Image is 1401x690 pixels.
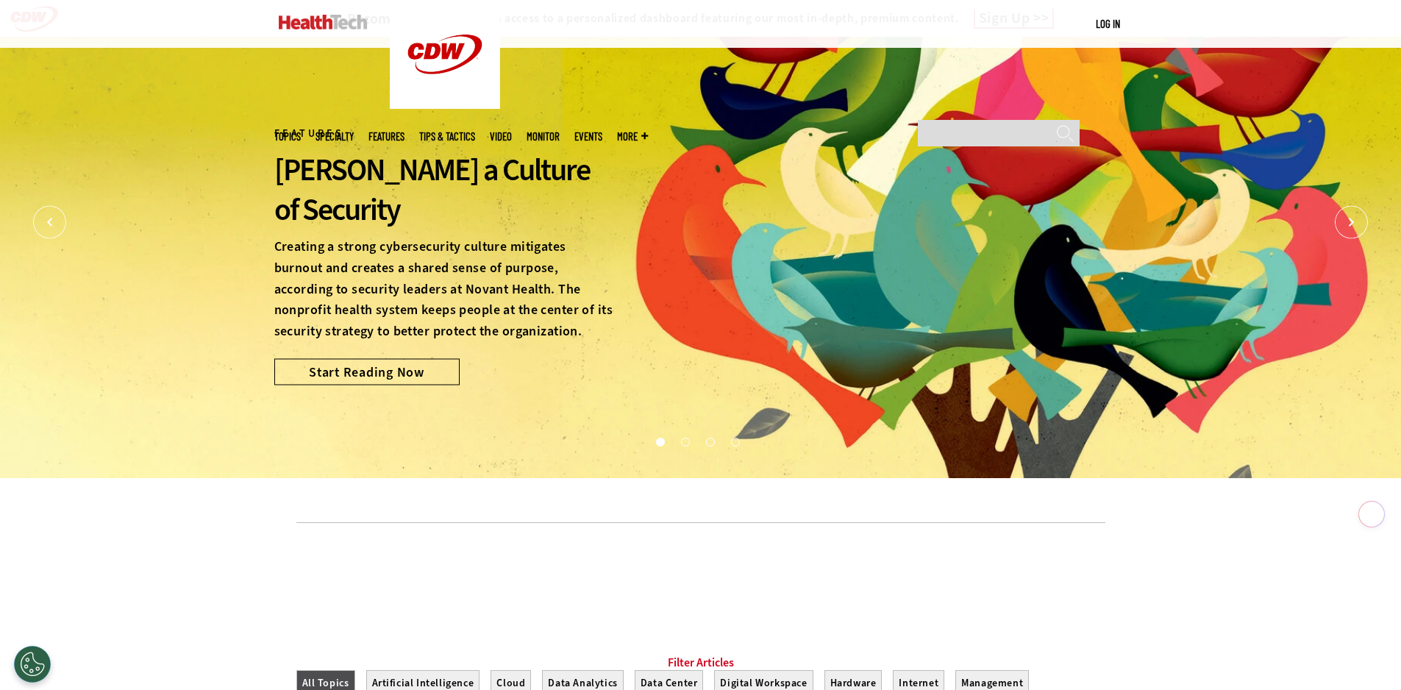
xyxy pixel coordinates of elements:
[574,131,602,142] a: Events
[274,358,460,385] a: Start Reading Now
[14,646,51,683] div: Cookies Settings
[656,438,663,445] button: 1 of 4
[316,131,354,142] span: Specialty
[390,97,500,113] a: CDW
[368,131,404,142] a: Features
[33,206,66,239] button: Prev
[274,150,616,230] div: [PERSON_NAME] a Culture of Security
[681,438,688,445] button: 2 of 4
[1096,17,1120,30] a: Log in
[274,236,616,342] p: Creating a strong cybersecurity culture mitigates burnout and creates a shared sense of purpose, ...
[274,131,301,142] span: Topics
[14,646,51,683] button: Open Preferences
[1335,206,1368,239] button: Next
[706,438,713,445] button: 3 of 4
[731,438,738,445] button: 4 of 4
[527,131,560,142] a: MonITor
[617,131,648,142] span: More
[668,655,734,670] a: Filter Articles
[279,15,368,29] img: Home
[433,545,969,611] iframe: advertisement
[1096,16,1120,32] div: User menu
[490,131,512,142] a: Video
[419,131,475,142] a: Tips & Tactics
